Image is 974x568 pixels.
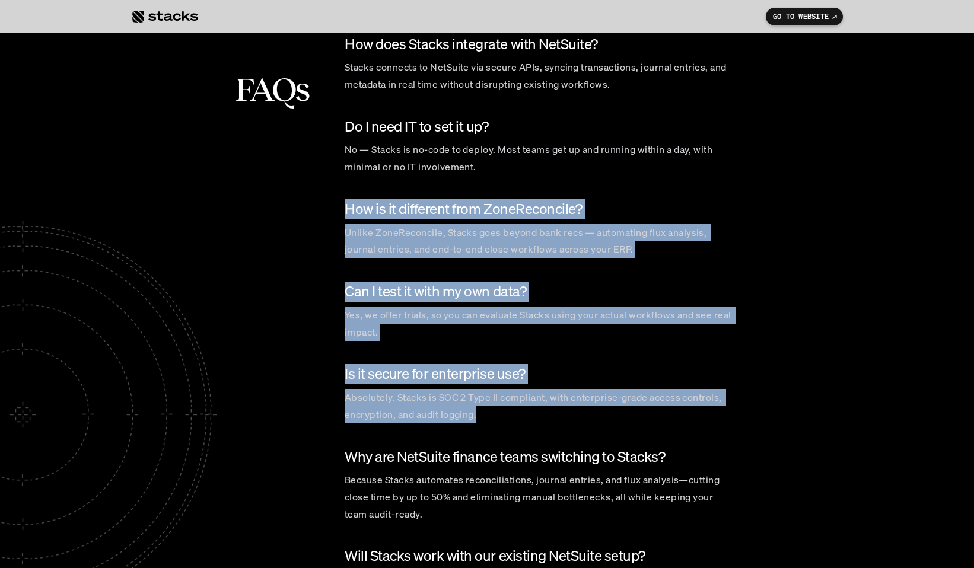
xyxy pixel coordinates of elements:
[773,12,829,21] p: GO TO WEBSITE
[345,471,736,522] p: Because Stacks automates reconciliations, journal entries, and flux analysis—cutting close time b...
[345,307,736,341] p: Yes, we offer trials, so you can evaluate Stacks using your actual workflows and see real impact.
[345,546,736,566] h4: Will Stacks work with our existing NetSuite setup?
[345,282,736,302] h4: Can I test it with my own data?
[766,8,843,25] a: GO TO WEBSITE
[131,71,309,108] h3: FAQs
[345,141,736,175] p: No — Stacks is no-code to deploy. Most teams get up and running within a day, with minimal or no ...
[345,389,736,423] p: Absolutely. Stacks is SOC 2 Type II compliant, with enterprise-grade access controls, encryption,...
[345,447,736,467] h4: Why are NetSuite finance teams switching to Stacks?
[140,226,192,234] a: Privacy Policy
[345,59,736,93] p: Stacks connects to NetSuite via secure APIs, syncing transactions, journal entries, and metadata ...
[345,199,736,219] h4: How is it different from ZoneReconcile?
[345,34,736,55] h4: How does Stacks integrate with NetSuite?
[345,364,736,384] h4: Is it secure for enterprise use?
[345,117,736,137] h4: Do I need IT to set it up?
[345,224,736,259] p: Unlike ZoneReconcile, Stacks goes beyond bank recs — automating flux analysis, journal entries, a...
